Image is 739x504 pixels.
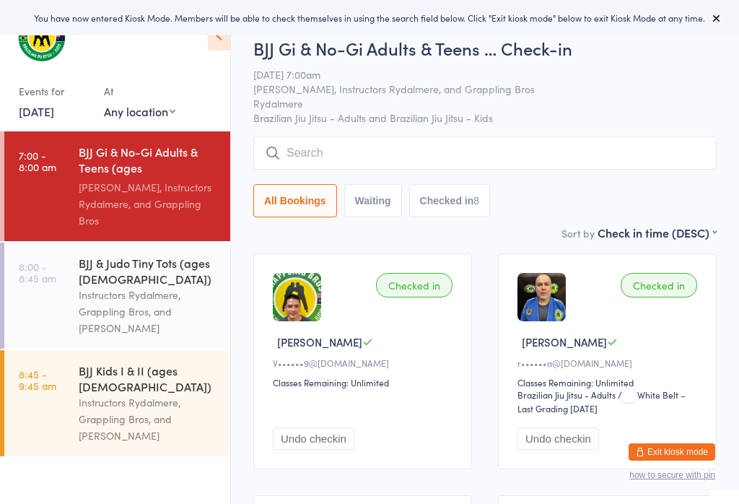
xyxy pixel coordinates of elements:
button: Waiting [344,184,402,217]
div: r••••••a@[DOMAIN_NAME] [517,357,701,369]
a: 8:00 -8:45 amBJJ & Judo Tiny Tots (ages [DEMOGRAPHIC_DATA])Instructors Rydalmere, Grappling Bros,... [4,243,230,349]
img: Grappling Bros Rydalmere [14,11,69,65]
button: how to secure with pin [629,470,715,480]
button: Exit kiosk mode [629,443,715,461]
div: BJJ & Judo Tiny Tots (ages [DEMOGRAPHIC_DATA]) [79,255,218,287]
img: image1702075653.png [273,273,321,321]
span: [PERSON_NAME] [277,334,362,349]
div: Check in time (DESC) [598,225,717,240]
time: 8:45 - 9:45 am [19,368,56,391]
div: BJJ Kids I & II (ages [DEMOGRAPHIC_DATA]) [79,362,218,394]
div: Classes Remaining: Unlimited [517,376,701,388]
div: Any location [104,103,175,119]
a: 7:00 -8:00 amBJJ Gi & No-Gi Adults & Teens (ages [DEMOGRAPHIC_DATA]+)[PERSON_NAME], Instructors R... [4,131,230,241]
div: You have now entered Kiosk Mode. Members will be able to check themselves in using the search fie... [23,12,716,24]
div: Instructors Rydalmere, Grappling Bros, and [PERSON_NAME] [79,287,218,336]
button: Checked in8 [409,184,491,217]
div: Checked in [621,273,697,297]
span: [DATE] 7:00am [253,67,694,82]
span: [PERSON_NAME] [522,334,607,349]
span: [PERSON_NAME], Instructors Rydalmere, and Grappling Bros [253,82,694,96]
div: Brazilian Jiu Jitsu - Adults [517,388,616,401]
button: All Bookings [253,184,337,217]
div: [PERSON_NAME], Instructors Rydalmere, and Grappling Bros [79,179,218,229]
time: 8:00 - 8:45 am [19,261,56,284]
div: At [104,79,175,103]
div: Checked in [376,273,452,297]
span: Brazilian Jiu Jitsu - Adults and Brazilian Jiu Jitsu - Kids [253,110,717,125]
label: Sort by [561,226,595,240]
h2: BJJ Gi & No-Gi Adults & Teens … Check-in [253,36,717,60]
div: 8 [473,195,479,207]
div: Instructors Rydalmere, Grappling Bros, and [PERSON_NAME] [79,394,218,444]
a: 8:45 -9:45 amBJJ Kids I & II (ages [DEMOGRAPHIC_DATA])Instructors Rydalmere, Grappling Bros, and ... [4,350,230,456]
div: Events for [19,79,89,103]
button: Undo checkin [273,427,354,450]
div: BJJ Gi & No-Gi Adults & Teens (ages [DEMOGRAPHIC_DATA]+) [79,144,218,179]
img: image1702580857.png [517,273,566,321]
input: Search [253,136,717,170]
a: [DATE] [19,103,54,119]
div: Classes Remaining: Unlimited [273,376,457,388]
span: Rydalmere [253,96,694,110]
time: 7:00 - 8:00 am [19,149,56,173]
div: V••••••9@[DOMAIN_NAME] [273,357,457,369]
button: Undo checkin [517,427,599,450]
